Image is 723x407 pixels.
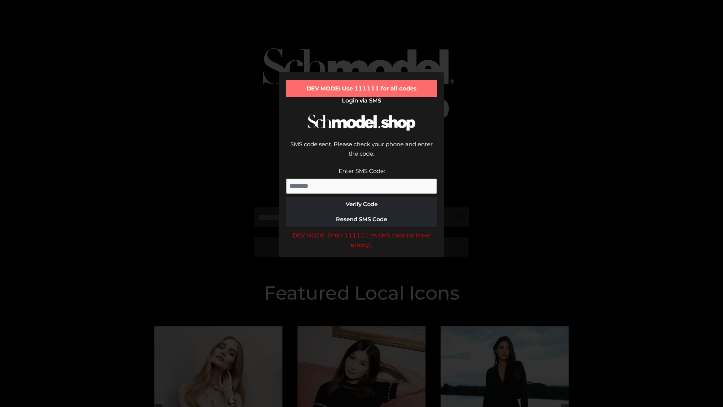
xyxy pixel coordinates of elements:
[339,167,385,174] label: Enter SMS Code:
[286,139,437,166] div: SMS code sent. Please check your phone and enter the code.
[286,231,437,250] div: DEV MODE: Enter 111111 as SMS code (or leave empty).
[286,212,437,227] button: Resend SMS Code
[286,80,437,97] div: DEV MODE: Use 111111 for all codes
[305,108,418,138] img: Schmodel Logo
[286,197,437,212] button: Verify Code
[286,97,437,104] h2: Login via SMS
